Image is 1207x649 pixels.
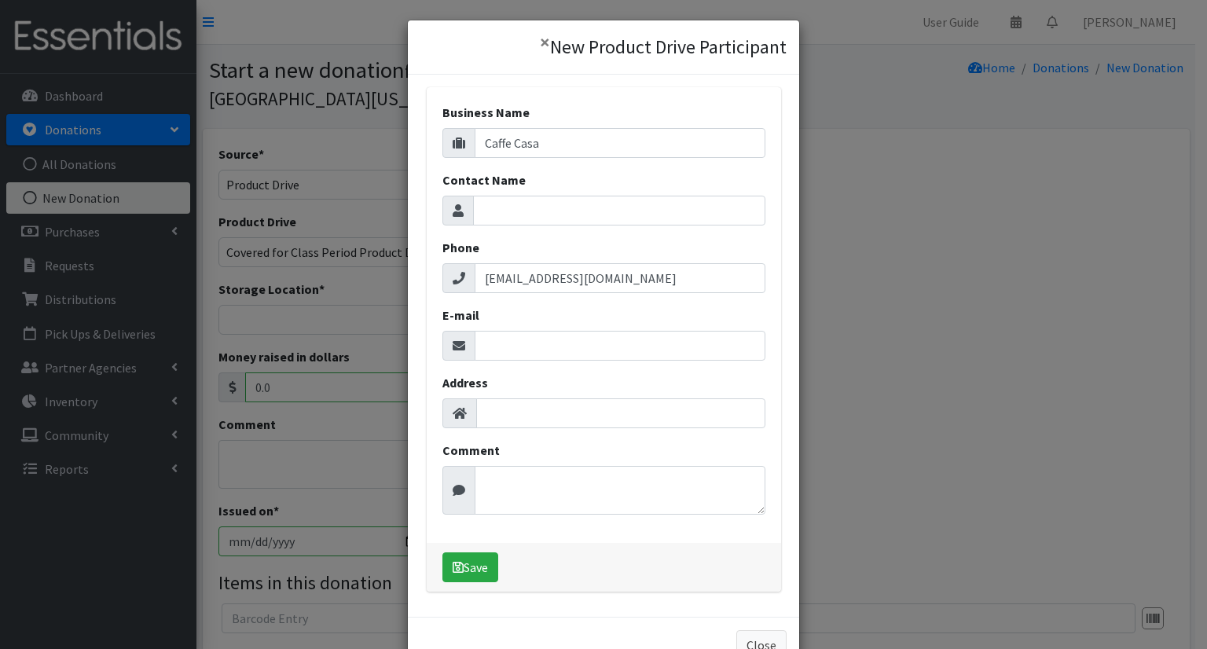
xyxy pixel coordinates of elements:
h4: New Product Drive Participant [550,33,787,61]
label: E-mail [442,306,479,324]
button: × [527,20,563,64]
label: Address [442,373,488,392]
label: Comment [442,441,500,460]
label: Phone [442,238,479,257]
label: Business Name [442,103,530,122]
button: Save [442,552,498,582]
label: Contact Name [442,170,526,189]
